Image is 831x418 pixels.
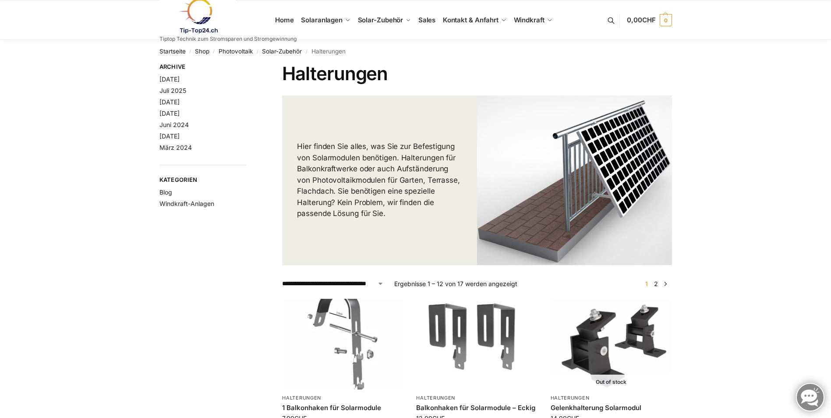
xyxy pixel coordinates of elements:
a: Juni 2024 [159,121,189,128]
p: Hier finden Sie alles, was Sie zur Befestigung von Solarmodulen benötigen. Halterungen für Balkon... [297,141,462,220]
a: Startseite [159,48,186,55]
a: März 2024 [159,144,192,151]
h1: Halterungen [282,63,672,85]
span: Solar-Zubehör [358,16,403,24]
a: Gelenkhalterung Solarmodul [551,404,672,412]
a: Juli 2025 [159,87,186,94]
a: [DATE] [159,75,180,83]
img: Halterungen [477,96,672,266]
span: Archive [159,63,247,71]
span: / [302,48,311,55]
select: Shop-Reihenfolge [282,279,384,288]
span: / [209,48,219,55]
a: Photovoltaik [219,48,253,55]
img: Gelenkhalterung Solarmodul [551,299,672,390]
span: Windkraft [514,16,545,24]
span: 0,00 [627,16,655,24]
img: Balkonhaken für Solarmodule - Eckig [416,299,537,390]
a: Balkonhaken für Solarmodule – Eckig [416,404,537,412]
p: Ergebnisse 1 – 12 von 17 werden angezeigt [394,279,517,288]
a: [DATE] [159,98,180,106]
a: Windkraft-Anlagen [159,200,214,207]
a: [DATE] [159,110,180,117]
span: Solaranlagen [301,16,343,24]
span: Seite 1 [643,280,650,287]
nav: Breadcrumb [159,40,672,63]
span: CHF [642,16,656,24]
p: Tiptop Technik zum Stromsparen und Stromgewinnung [159,36,297,42]
span: / [186,48,195,55]
span: 0 [660,14,672,26]
button: Close filters [246,63,251,73]
span: Kategorien [159,176,247,184]
a: Kontakt & Anfahrt [439,0,510,40]
a: Halterungen [551,395,590,401]
span: Kontakt & Anfahrt [443,16,499,24]
nav: Produkt-Seitennummerierung [640,279,672,288]
a: Seite 2 [652,280,660,287]
a: Sales [414,0,439,40]
a: Solaranlagen [297,0,354,40]
a: Halterungen [416,395,455,401]
a: [DATE] [159,132,180,140]
a: Shop [195,48,209,55]
a: 1 Balkonhaken für Solarmodule [282,404,403,412]
a: Blog [159,188,172,196]
a: Out of stockGelenkhalterung Solarmodul [551,299,672,390]
a: → [662,279,668,288]
a: Windkraft [510,0,556,40]
a: 0,00CHF 0 [627,7,672,33]
a: Solar-Zubehör [354,0,414,40]
img: Balkonhaken für runde Handläufe [282,299,403,390]
span: Sales [418,16,436,24]
a: Halterungen [282,395,321,401]
a: Solar-Zubehör [262,48,302,55]
span: / [253,48,262,55]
